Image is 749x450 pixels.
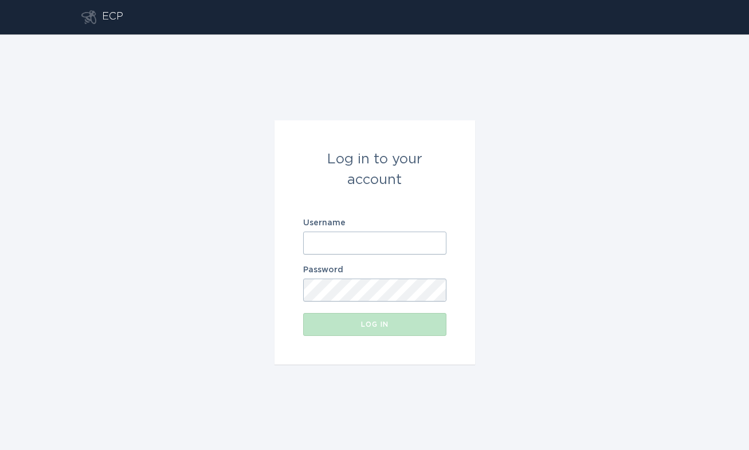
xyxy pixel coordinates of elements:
[309,321,441,328] div: Log in
[303,313,446,336] button: Log in
[303,149,446,190] div: Log in to your account
[303,219,446,227] label: Username
[81,10,96,24] button: Go to dashboard
[102,10,123,24] div: ECP
[303,266,446,274] label: Password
